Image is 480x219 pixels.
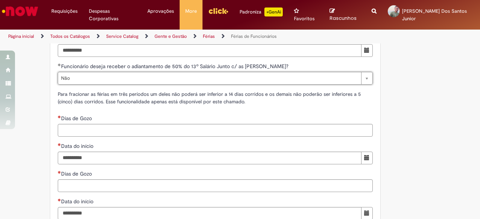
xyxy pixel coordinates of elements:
[106,33,138,39] a: Service Catalog
[147,7,174,15] span: Aprovações
[89,7,136,22] span: Despesas Corporativas
[361,44,373,57] button: Mostrar calendário para Novo Início do 2º Período de Gozo
[361,152,373,164] button: Mostrar calendário para Data do início
[330,15,357,22] span: Rascunhos
[330,8,360,22] a: Rascunhos
[203,33,215,39] a: Férias
[61,115,93,122] span: Dias de Gozo
[8,33,34,39] a: Página inicial
[61,72,357,84] span: Não
[58,143,61,146] span: Necessários
[58,152,361,164] input: Data do início
[58,198,61,201] span: Necessários
[264,7,283,16] p: +GenAi
[61,170,93,177] span: Dias de Gozo
[185,7,197,15] span: More
[58,91,361,105] span: Para fracionar as férias em três períodos um deles não poderá ser inferior a 14 dias corridos e o...
[402,8,467,22] span: [PERSON_NAME] Dos Santos Junior
[58,63,61,66] span: Obrigatório Preenchido
[61,143,95,149] span: Data do início
[61,198,95,205] span: Data do início
[58,44,361,57] input: Novo Início do 2º Período de Gozo 10 November 2025 Monday
[51,7,78,15] span: Requisições
[208,5,228,16] img: click_logo_yellow_360x200.png
[58,171,61,174] span: Necessários
[1,4,39,19] img: ServiceNow
[6,30,314,43] ul: Trilhas de página
[50,33,90,39] a: Todos os Catálogos
[58,179,373,192] input: Dias de Gozo
[58,124,373,137] input: Dias de Gozo
[61,63,290,70] span: Funcionário deseja receber o adiantamento de 50% do 13º Salário Junto c/ as [PERSON_NAME]?
[294,15,315,22] span: Favoritos
[154,33,187,39] a: Gente e Gestão
[240,7,283,16] div: Padroniza
[58,115,61,118] span: Necessários
[231,33,277,39] a: Férias de Funcionários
